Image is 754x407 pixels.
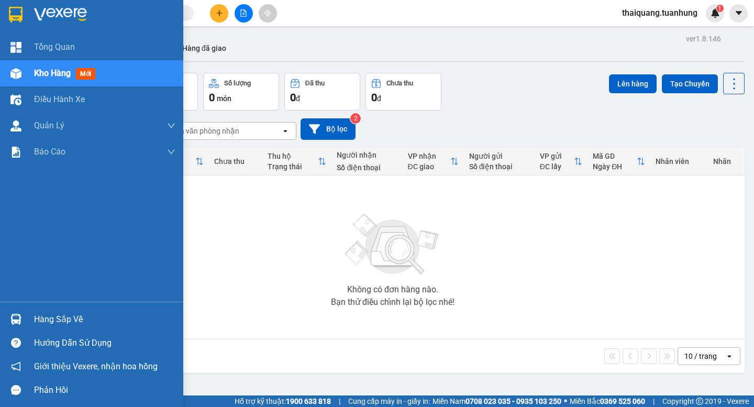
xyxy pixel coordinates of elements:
span: 0 [371,91,377,104]
div: Ngày ĐH [593,162,637,171]
div: Bạn thử điều chỉnh lại bộ lọc nhé! [331,298,454,306]
img: warehouse-icon [10,120,21,131]
img: warehouse-icon [10,68,21,79]
div: Hướng dẫn sử dụng [34,335,175,351]
div: Mã GD [593,152,637,160]
span: Kho hàng [34,68,71,78]
img: logo-vxr [9,7,23,23]
th: Toggle SortBy [403,148,464,175]
span: Tổng Quan [34,40,75,53]
button: caret-down [729,4,748,23]
div: Thu hộ [268,152,318,160]
span: copyright [696,398,703,405]
span: caret-down [734,8,744,18]
span: đ [377,94,381,103]
div: Số lượng [224,80,251,87]
button: Lên hàng [609,74,657,93]
span: | [339,395,340,407]
img: svg+xml;base64,PHN2ZyBjbGFzcz0ibGlzdC1wbHVnX19zdmciIHhtbG5zPSJodHRwOi8vd3d3LnczLm9yZy8yMDAwL3N2Zy... [340,208,445,281]
div: Đã thu [305,80,325,87]
div: Người gửi [469,152,529,160]
th: Toggle SortBy [535,148,588,175]
span: down [167,148,175,156]
strong: 1900 633 818 [286,397,331,405]
span: Báo cáo [34,145,65,158]
span: | [653,395,655,407]
img: dashboard-icon [10,42,21,53]
span: down [167,122,175,130]
div: ĐC lấy [540,162,574,171]
button: file-add [235,4,253,23]
span: question-circle [11,338,21,348]
div: 10 / trang [684,351,717,361]
span: aim [264,9,271,17]
button: Chưa thu0đ [365,73,441,111]
span: Hỗ trợ kỹ thuật: [235,395,331,407]
div: Hàng sắp về [34,312,175,327]
div: Phản hồi [34,382,175,398]
span: file-add [240,9,247,17]
span: notification [11,361,21,371]
div: Số điện thoại [469,162,529,171]
span: message [11,385,21,395]
span: ⚪️ [564,399,567,403]
div: Chưa thu [214,157,257,166]
span: 1 [718,5,722,12]
div: ver 1.8.146 [686,33,721,45]
span: plus [216,9,223,17]
strong: 0708 023 035 - 0935 103 250 [465,397,561,405]
div: Người nhận [337,151,397,159]
button: Tạo Chuyến [662,74,718,93]
th: Toggle SortBy [587,148,650,175]
button: Số lượng0món [203,73,279,111]
div: Trạng thái [268,162,318,171]
button: Hàng đã giao [174,36,235,61]
img: warehouse-icon [10,314,21,325]
div: Nhãn [713,157,739,166]
div: ĐC giao [408,162,450,171]
span: món [217,94,231,103]
span: Điều hành xe [34,93,85,106]
div: Không có đơn hàng nào. [347,285,438,294]
span: mới [76,68,95,80]
img: warehouse-icon [10,94,21,105]
img: solution-icon [10,147,21,158]
div: VP nhận [408,152,450,160]
button: Đã thu0đ [284,73,360,111]
th: Toggle SortBy [262,148,332,175]
strong: 0369 525 060 [600,397,645,405]
button: Bộ lọc [301,118,356,140]
span: 0 [209,91,215,104]
span: Cung cấp máy in - giấy in: [348,395,430,407]
span: Quản Lý [34,119,64,132]
svg: open [281,127,290,135]
button: aim [259,4,277,23]
div: VP gửi [540,152,574,160]
span: 0 [290,91,296,104]
sup: 2 [350,113,361,124]
div: Số điện thoại [337,163,397,172]
span: Miền Bắc [570,395,645,407]
span: Miền Nam [433,395,561,407]
div: Chưa thu [386,80,413,87]
sup: 1 [716,5,724,12]
div: Chọn văn phòng nhận [167,126,239,136]
button: plus [210,4,228,23]
span: đ [296,94,300,103]
span: thaiquang.tuanhung [614,6,706,19]
img: icon-new-feature [711,8,720,18]
div: Nhân viên [656,157,702,166]
span: Giới thiệu Vexere, nhận hoa hồng [34,360,158,373]
svg: open [725,352,734,360]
